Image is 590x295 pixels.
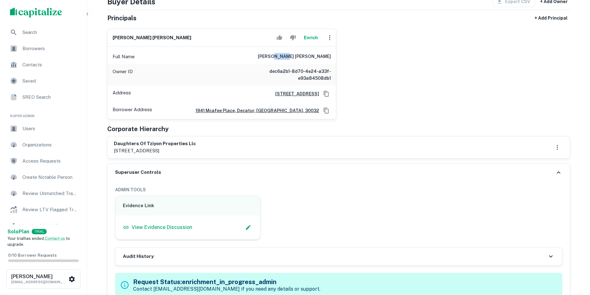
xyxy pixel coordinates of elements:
span: Borrowers [22,45,78,52]
span: Your trial has ended. to upgrade. [7,236,70,247]
span: Saved [22,77,78,85]
button: Copy Address [322,106,331,115]
span: Search [22,29,78,36]
h6: Superuser Controls [115,169,161,176]
button: Copy Address [322,89,331,98]
a: Contacts [5,57,82,72]
h5: Corporate Hierarchy [107,124,169,134]
span: Access Requests [22,157,78,165]
h6: [PERSON_NAME] [11,274,67,279]
a: View Evidence Discussion [123,224,192,231]
p: Owner ID [113,68,133,82]
h5: Principals [107,13,137,23]
a: Access Requests [5,154,82,169]
button: [PERSON_NAME][EMAIL_ADDRESS][DOMAIN_NAME] [6,269,81,289]
a: Create Notable Person [5,170,82,185]
a: Users [5,121,82,136]
a: Organizations [5,137,82,152]
div: TRIAL [32,229,47,234]
iframe: Chat Widget [559,245,590,275]
span: Users [22,125,78,132]
span: Review Unmatched Transactions [22,190,78,197]
h5: Request Status: enrichment_in_progress_admin [133,277,320,287]
button: Enrich [301,31,321,44]
button: + Add Principal [532,12,570,24]
p: Full Name [113,53,135,60]
p: [STREET_ADDRESS] [114,147,196,155]
h6: ADMIN TOOLS [115,186,562,193]
h6: daughters of tziyon properties llc [114,140,196,147]
a: Borrowers [5,41,82,56]
button: Accept [274,31,285,44]
p: Contact [EMAIL_ADDRESS][DOMAIN_NAME] if you need any details or support. [133,285,320,293]
h6: [PERSON_NAME] [PERSON_NAME] [113,34,191,41]
h6: [PERSON_NAME] [PERSON_NAME] [258,53,331,60]
span: Contacts [22,61,78,69]
span: 0 / 10 Borrower Requests [8,253,57,258]
p: [EMAIL_ADDRESS][DOMAIN_NAME] [11,279,67,285]
span: Review LTV Flagged Transactions [22,206,78,213]
strong: Solo Plan [7,229,29,235]
a: Search [5,25,82,40]
a: SREO Search [5,90,82,105]
a: Contact us [45,236,65,241]
a: Review Unmatched Transactions [5,186,82,201]
a: Review LTV Flagged Transactions [5,202,82,217]
h6: Audit History [123,253,154,260]
span: Lender Admin View [22,222,78,230]
a: Saved [5,74,82,88]
button: Reject [287,31,298,44]
a: Lender Admin View [5,218,82,233]
span: Organizations [22,141,78,149]
span: Create Notable Person [22,174,78,181]
h6: Evidence Link [123,202,253,209]
a: SoloPlan [7,228,29,236]
h6: dec6a2b1-8d70-4e24-a33f-e93a84508db1 [256,68,331,82]
span: SREO Search [22,93,78,101]
img: capitalize-logo.png [10,7,62,17]
a: [STREET_ADDRESS] [270,90,319,97]
li: Super Admin [5,106,82,121]
p: Address [113,89,131,98]
button: Edit Slack Link [244,223,253,232]
p: View Evidence Discussion [132,224,192,231]
p: Borrower Address [113,106,152,115]
a: 1941 mcafee place, decatur, [GEOGRAPHIC_DATA], 30032 [191,107,319,114]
